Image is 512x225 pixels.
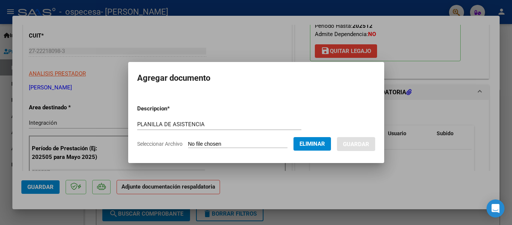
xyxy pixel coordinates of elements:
[299,140,325,147] span: Eliminar
[337,137,375,151] button: Guardar
[487,199,505,217] div: Open Intercom Messenger
[343,141,369,148] span: Guardar
[137,141,183,147] span: Seleccionar Archivo
[293,137,331,151] button: Eliminar
[137,104,209,113] p: Descripcion
[137,71,375,85] h2: Agregar documento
